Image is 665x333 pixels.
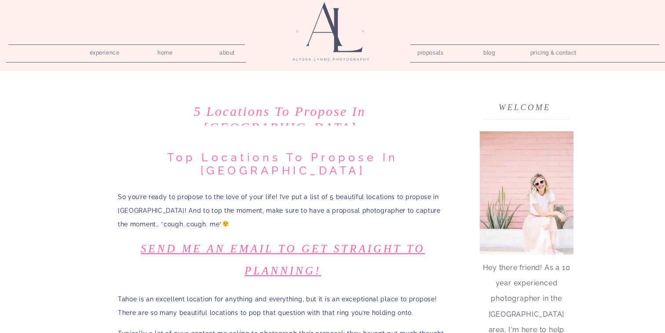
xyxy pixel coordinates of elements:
a: home [153,47,178,55]
a: proposals [417,47,442,55]
a: blog [477,47,502,55]
a: Send me an email to get straight to planning! [141,243,425,277]
h3: welcome [497,100,552,109]
h1: 5 Locations to Propose in [GEOGRAPHIC_DATA] [115,104,445,135]
p: So you’re ready to propose to the love of your life! I’ve put a list of 5 beautiful locations to ... [118,190,448,231]
p: Tahoe is an excellent location for anything and everything, but it is an exceptional place to pro... [118,292,448,320]
a: experience [84,47,125,55]
h1: Top locations to Propose in [GEOGRAPHIC_DATA] [118,151,448,177]
a: about [215,47,240,55]
img: 😉 [223,221,229,227]
a: pricing & contact [527,47,580,59]
p: Hey there friend! As a 10 year experienced photographer in the [GEOGRAPHIC_DATA] area, I'm here t... [480,260,573,304]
